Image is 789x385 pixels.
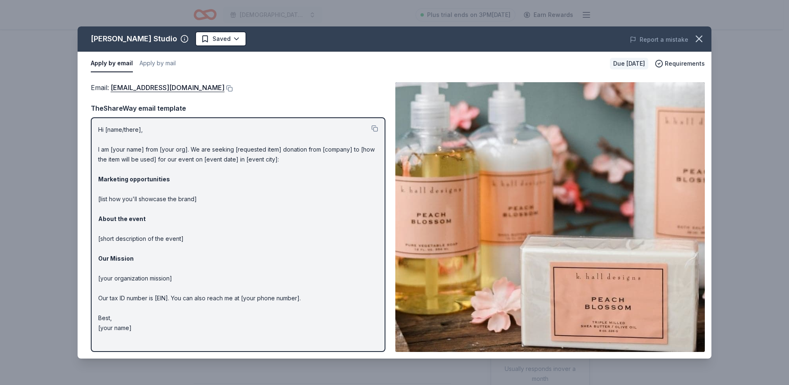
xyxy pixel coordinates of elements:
button: Report a mistake [630,35,688,45]
button: Apply by mail [139,55,176,72]
div: [PERSON_NAME] Studio [91,32,177,45]
button: Saved [195,31,246,46]
div: Due [DATE] [610,58,648,69]
button: Requirements [655,59,705,69]
span: Requirements [665,59,705,69]
strong: About the event [98,215,146,222]
button: Apply by email [91,55,133,72]
a: [EMAIL_ADDRESS][DOMAIN_NAME] [111,82,224,93]
span: Saved [213,34,231,44]
img: Image for K. Hall Studio [395,82,705,352]
strong: Marketing opportunities [98,176,170,183]
p: Hi [name/there], I am [your name] from [your org]. We are seeking [requested item] donation from ... [98,125,378,333]
span: Email : [91,83,224,92]
strong: Our Mission [98,255,134,262]
div: TheShareWay email template [91,103,385,114]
